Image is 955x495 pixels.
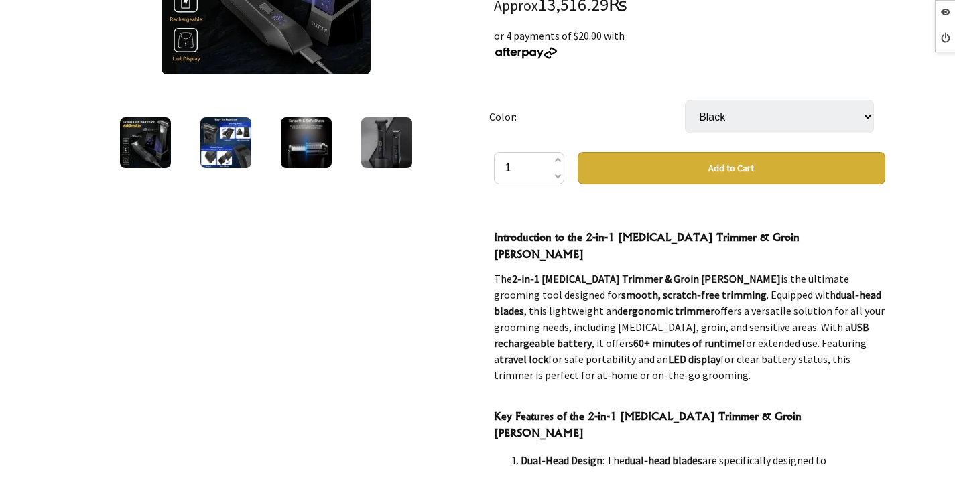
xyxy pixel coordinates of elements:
[281,117,332,168] img: 2-in-1 Body Hair Trimmer & Groin Shaver
[494,230,800,261] strong: Introduction to the 2-in-1 [MEDICAL_DATA] Trimmer & Groin [PERSON_NAME]
[668,352,720,366] strong: LED display
[578,152,885,184] button: Add to Cart
[120,117,171,168] img: 2-in-1 Body Hair Trimmer & Groin Shaver
[494,409,802,439] strong: Key Features of the 2-in-1 [MEDICAL_DATA] Trimmer & Groin [PERSON_NAME]
[512,272,781,285] strong: 2-in-1 [MEDICAL_DATA] Trimmer & Groin [PERSON_NAME]
[494,271,885,383] p: The is the ultimate grooming tool designed for . Equipped with , this lightweight and offers a ve...
[552,470,713,483] strong: smooth and scratch-free trimming
[489,81,685,152] td: Color:
[494,47,558,59] img: Afterpay
[521,453,602,467] strong: Dual-Head Design
[494,27,885,60] div: or 4 payments of $20.00 with
[633,336,742,350] strong: 60+ minutes of runtime
[621,288,767,301] strong: smooth, scratch-free trimming
[200,117,251,168] img: 2-in-1 Body Hair Trimmer & Groin Shaver
[361,117,412,168] img: 2-in-1 Body Hair Trimmer & Groin Shaver
[625,453,702,467] strong: dual-head blades
[623,304,714,317] strong: ergonomic trimmer
[499,352,548,366] strong: travel lock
